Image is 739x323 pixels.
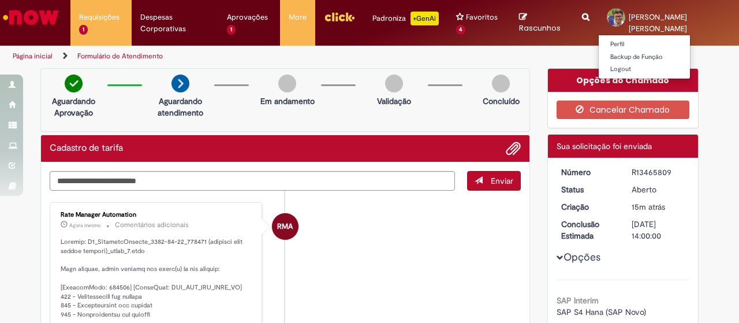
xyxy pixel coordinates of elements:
[553,184,624,195] dt: Status
[140,12,210,35] span: Despesas Corporativas
[491,176,513,186] span: Enviar
[289,12,307,23] span: More
[506,141,521,156] button: Adicionar anexos
[632,201,685,213] div: 31/08/2025 19:10:56
[632,184,685,195] div: Aberto
[467,171,521,191] button: Enviar
[77,51,163,61] a: Formulário de Atendimento
[557,295,599,306] b: SAP Interim
[79,25,88,35] span: 1
[385,75,403,92] img: img-circle-grey.png
[227,12,268,23] span: Aprovações
[65,75,83,92] img: check-circle-green.png
[50,143,123,154] h2: Cadastro de tarifa Histórico de tíquete
[557,307,646,317] span: SAP S4 Hana (SAP Novo)
[277,213,293,240] span: RMA
[632,166,685,178] div: R13465809
[553,201,624,213] dt: Criação
[548,69,699,92] div: Opções do Chamado
[466,12,498,23] span: Favoritos
[492,75,510,92] img: img-circle-grey.png
[632,218,685,242] div: [DATE] 14:00:00
[9,46,484,67] ul: Trilhas de página
[599,38,690,51] a: Perfil
[278,75,296,92] img: img-circle-grey.png
[483,95,520,107] p: Concluído
[553,166,624,178] dt: Número
[79,12,120,23] span: Requisições
[46,95,102,118] p: Aguardando Aprovação
[557,101,690,119] button: Cancelar Chamado
[171,75,189,92] img: arrow-next.png
[152,95,208,118] p: Aguardando atendimento
[456,25,466,35] span: 4
[272,213,298,240] div: Rate Manager Automation
[227,25,236,35] span: 1
[519,12,565,34] a: Rascunhos
[632,202,665,212] span: 15m atrás
[61,211,253,218] div: Rate Manager Automation
[115,220,189,230] small: Comentários adicionais
[69,222,100,229] span: Agora mesmo
[1,6,61,29] img: ServiceNow
[50,171,455,190] textarea: Digite sua mensagem aqui...
[632,202,665,212] time: 31/08/2025 19:10:56
[519,23,561,34] span: Rascunhos
[410,12,439,25] p: +GenAi
[377,95,411,107] p: Validação
[69,222,100,229] time: 31/08/2025 19:24:58
[553,218,624,242] dt: Conclusão Estimada
[13,51,53,61] a: Página inicial
[599,63,690,76] a: Logout
[629,12,687,34] span: [PERSON_NAME] [PERSON_NAME]
[372,12,439,25] div: Padroniza
[599,51,690,64] a: Backup de Função
[557,141,652,151] span: Sua solicitação foi enviada
[324,8,355,25] img: click_logo_yellow_360x200.png
[260,95,315,107] p: Em andamento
